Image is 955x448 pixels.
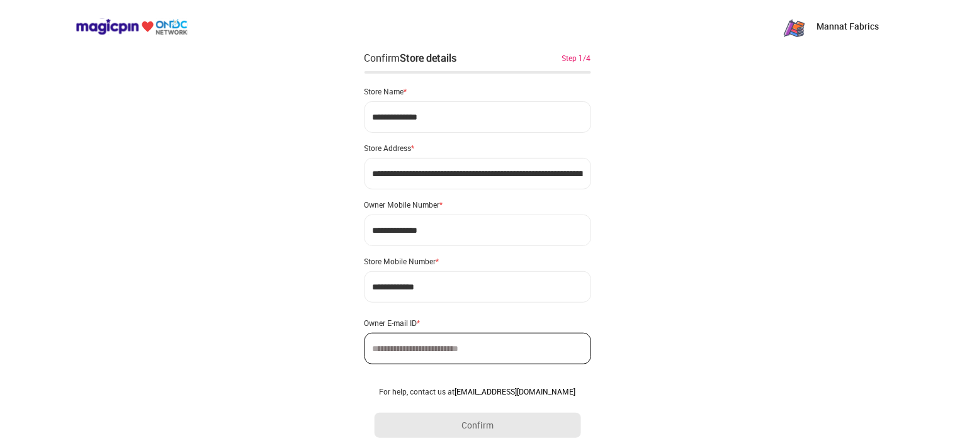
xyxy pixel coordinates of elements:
[375,386,581,396] div: For help, contact us at
[364,86,591,96] div: Store Name
[375,413,581,438] button: Confirm
[455,386,576,396] a: [EMAIL_ADDRESS][DOMAIN_NAME]
[364,256,591,266] div: Store Mobile Number
[364,318,591,328] div: Owner E-mail ID
[400,51,457,65] div: Store details
[782,14,807,39] img: ZxLPK9mfCh4zMqCfkPCBLvFteLi6IAbg3ITaEM9G98r5VVOP3yHS-pMIhoDqZdmaP7OH5gnB8X5nXlncm4hydAV2vh4i
[817,20,879,33] p: Mannat Fabrics
[76,18,188,35] img: ondc-logo-new-small.8a59708e.svg
[364,199,591,210] div: Owner Mobile Number
[364,143,591,153] div: Store Address
[562,52,591,64] div: Step 1/4
[364,50,457,65] div: Confirm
